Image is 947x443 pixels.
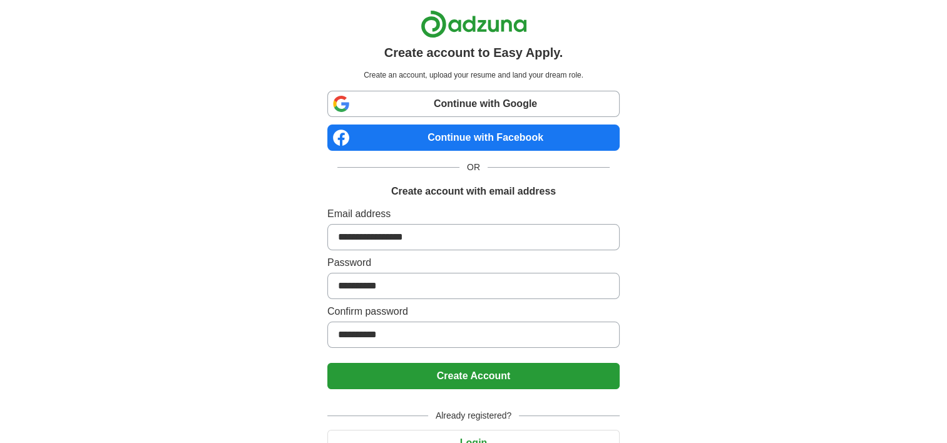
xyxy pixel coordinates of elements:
[327,125,620,151] a: Continue with Facebook
[428,409,519,422] span: Already registered?
[327,91,620,117] a: Continue with Google
[327,304,620,319] label: Confirm password
[391,184,556,199] h1: Create account with email address
[327,363,620,389] button: Create Account
[384,43,563,62] h1: Create account to Easy Apply.
[327,206,620,221] label: Email address
[421,10,527,38] img: Adzuna logo
[327,255,620,270] label: Password
[459,161,488,174] span: OR
[330,69,617,81] p: Create an account, upload your resume and land your dream role.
